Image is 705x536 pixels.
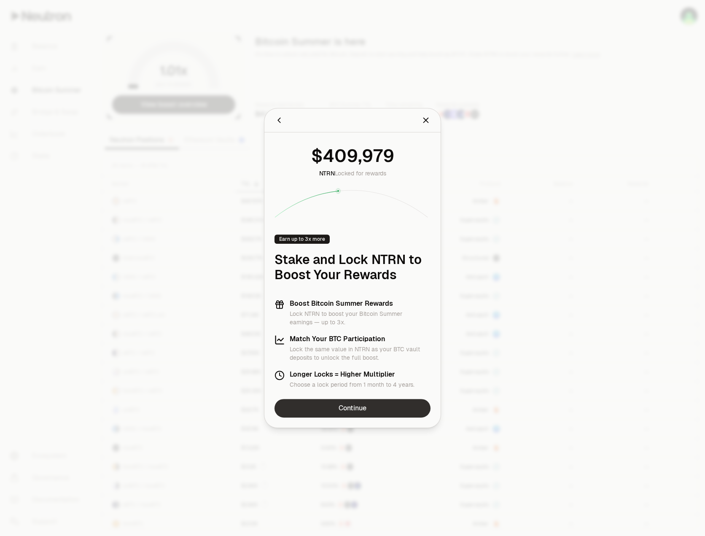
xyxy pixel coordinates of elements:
[274,252,431,283] h1: Stake and Lock NTRN to Boost Your Rewards
[290,345,431,362] p: Lock the same value in NTRN as your BTC vault deposits to unlock the full boost.
[319,169,386,178] div: Locked for rewards
[290,299,431,308] h3: Boost Bitcoin Summer Rewards
[290,310,431,326] p: Lock NTRN to boost your Bitcoin Summer earnings — up to 3x.
[290,380,414,389] p: Choose a lock period from 1 month to 4 years.
[274,399,431,417] a: Continue
[290,370,414,379] h3: Longer Locks = Higher Multiplier
[274,234,330,244] div: Earn up to 3x more
[319,170,335,177] span: NTRN
[421,114,431,126] button: Close
[290,335,431,343] h3: Match Your BTC Participation
[274,114,284,126] button: Back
